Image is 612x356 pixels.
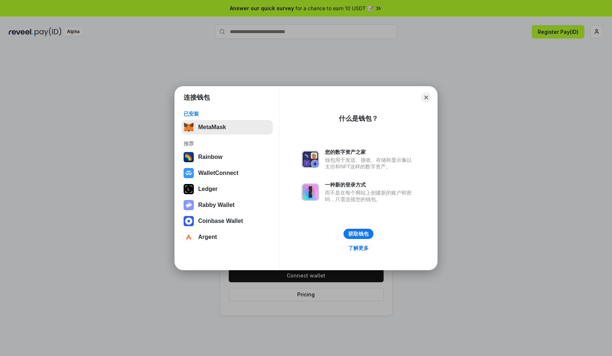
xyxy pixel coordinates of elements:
[184,184,194,194] img: svg+xml,%3Csvg%20xmlns%3D%22http%3A%2F%2Fwww.w3.org%2F2000%2Fsvg%22%20width%3D%2228%22%20height%3...
[348,245,369,251] div: 了解更多
[198,218,243,224] div: Coinbase Wallet
[181,120,273,135] button: MetaMask
[181,230,273,244] button: Argent
[181,182,273,196] button: Ledger
[184,93,210,102] h1: 连接钱包
[184,111,271,117] div: 已安装
[325,157,415,170] div: 钱包用于发送、接收、存储和显示像以太坊和NFT这样的数字资产。
[181,150,273,164] button: Rainbow
[184,232,194,242] img: svg+xml,%3Csvg%20width%3D%2228%22%20height%3D%2228%22%20viewBox%3D%220%200%2028%2028%22%20fill%3D...
[325,189,415,203] div: 而不是在每个网站上创建新的账户和密码，只需连接您的钱包。
[181,166,273,180] button: WalletConnect
[344,243,373,253] a: 了解更多
[325,149,415,155] div: 您的数字资产之家
[198,234,217,240] div: Argent
[198,124,226,131] div: MetaMask
[344,229,373,239] button: 获取钱包
[325,181,415,188] div: 一种新的登录方式
[302,183,319,201] img: svg+xml,%3Csvg%20xmlns%3D%22http%3A%2F%2Fwww.w3.org%2F2000%2Fsvg%22%20fill%3D%22none%22%20viewBox...
[198,202,235,208] div: Rabby Wallet
[421,92,431,103] button: Close
[184,216,194,226] img: svg+xml,%3Csvg%20width%3D%2228%22%20height%3D%2228%22%20viewBox%3D%220%200%2028%2028%22%20fill%3D...
[198,154,223,160] div: Rainbow
[184,122,194,132] img: svg+xml,%3Csvg%20fill%3D%22none%22%20height%3D%2233%22%20viewBox%3D%220%200%2035%2033%22%20width%...
[184,152,194,162] img: svg+xml,%3Csvg%20width%3D%22120%22%20height%3D%22120%22%20viewBox%3D%220%200%20120%20120%22%20fil...
[198,170,239,176] div: WalletConnect
[184,200,194,210] img: svg+xml,%3Csvg%20xmlns%3D%22http%3A%2F%2Fwww.w3.org%2F2000%2Fsvg%22%20fill%3D%22none%22%20viewBox...
[198,186,217,192] div: Ledger
[348,231,369,237] div: 获取钱包
[184,168,194,178] img: svg+xml,%3Csvg%20width%3D%2228%22%20height%3D%2228%22%20viewBox%3D%220%200%2028%2028%22%20fill%3D...
[181,214,273,228] button: Coinbase Wallet
[184,140,271,147] div: 推荐
[302,151,319,168] img: svg+xml,%3Csvg%20xmlns%3D%22http%3A%2F%2Fwww.w3.org%2F2000%2Fsvg%22%20fill%3D%22none%22%20viewBox...
[339,114,378,123] div: 什么是钱包？
[181,198,273,212] button: Rabby Wallet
